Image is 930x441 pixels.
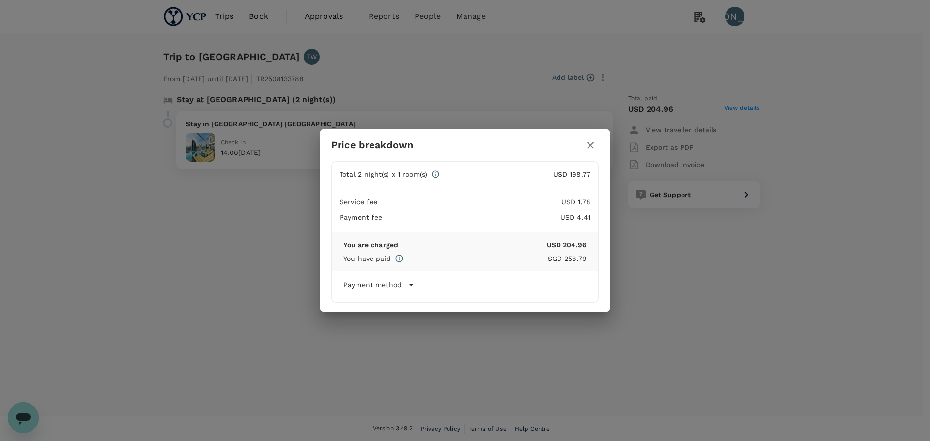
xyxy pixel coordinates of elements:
p: USD 198.77 [440,169,590,179]
p: You have paid [343,254,391,263]
p: USD 204.96 [398,240,587,250]
p: SGD 258.79 [403,254,587,263]
p: Total 2 night(s) x 1 room(s) [340,169,427,179]
p: Payment method [343,280,402,289]
p: USD 4.41 [383,213,590,222]
p: USD 1.78 [378,197,590,207]
p: Service fee [340,197,378,207]
p: You are charged [343,240,398,250]
h6: Price breakdown [331,137,413,152]
p: Payment fee [340,213,383,222]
